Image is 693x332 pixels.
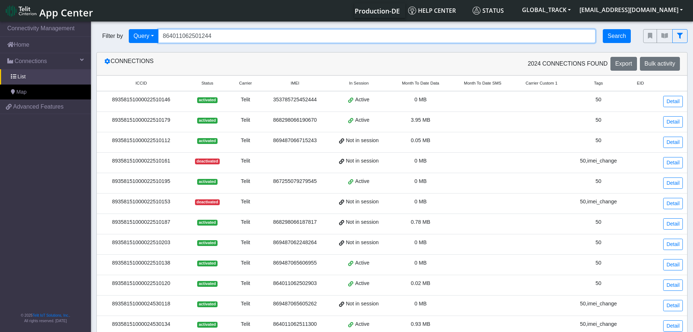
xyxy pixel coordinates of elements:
[101,239,181,247] div: 89358151000022510203
[266,239,324,247] div: 869487062248264
[195,199,220,205] span: deactivated
[234,177,258,185] div: Telit
[526,80,558,86] span: Carrier Custom 1
[197,322,217,328] span: activated
[266,116,324,124] div: 868298066190670
[405,3,470,18] a: Help center
[355,259,369,267] span: Active
[291,80,299,86] span: IMEI
[197,240,217,246] span: activated
[411,321,430,327] span: 0.93 MB
[473,7,504,15] span: Status
[615,60,632,67] span: Export
[663,239,683,250] a: Detail
[411,117,430,123] span: 3.95 MB
[574,239,623,247] div: 50
[574,198,623,206] div: 50,imei_change
[663,320,683,332] a: Detail
[197,138,217,144] span: activated
[234,259,258,267] div: Telit
[346,157,379,165] span: Not in session
[266,320,324,328] div: 864011062511300
[663,157,683,168] a: Detail
[574,300,623,308] div: 50,imei_change
[411,219,430,225] span: 0.78 MB
[234,218,258,226] div: Telit
[663,177,683,189] a: Detail
[266,177,324,185] div: 867255079279545
[101,320,181,328] div: 89358151000024530134
[663,116,683,128] a: Detail
[135,80,147,86] span: ICCID
[6,3,92,19] a: App Center
[346,218,379,226] span: Not in session
[663,259,683,270] a: Detail
[16,88,27,96] span: Map
[346,198,379,206] span: Not in session
[266,96,324,104] div: 353785725452444
[101,157,181,165] div: 89358151000022510161
[234,137,258,145] div: Telit
[346,239,379,247] span: Not in session
[234,239,258,247] div: Telit
[355,7,400,15] span: Production-DE
[197,220,217,226] span: activated
[414,158,427,164] span: 0 MB
[663,280,683,291] a: Detail
[197,301,217,307] span: activated
[33,313,69,317] a: Telit IoT Solutions, Inc.
[129,29,159,43] button: Query
[355,280,369,288] span: Active
[99,57,392,71] div: Connections
[663,218,683,230] a: Detail
[266,137,324,145] div: 869487066715243
[355,177,369,185] span: Active
[663,300,683,311] a: Detail
[349,80,369,86] span: In Session
[197,281,217,287] span: activated
[234,157,258,165] div: Telit
[414,199,427,204] span: 0 MB
[197,97,217,103] span: activated
[101,280,181,288] div: 89358151000022510120
[414,260,427,266] span: 0 MB
[610,57,637,71] button: Export
[640,57,680,71] button: Bulk activity
[574,157,623,165] div: 50,imei_change
[355,96,369,104] span: Active
[13,102,64,111] span: Advanced Features
[414,97,427,102] span: 0 MB
[346,300,379,308] span: Not in session
[346,137,379,145] span: Not in session
[518,3,575,16] button: GLOBAL_TRACK
[101,300,181,308] div: 89358151000024530118
[402,80,439,86] span: Month To Date Data
[574,218,623,226] div: 50
[574,177,623,185] div: 50
[464,80,501,86] span: Month To Date SMS
[17,73,25,81] span: List
[101,177,181,185] div: 89358151000022510195
[234,198,258,206] div: Telit
[414,239,427,245] span: 0 MB
[594,80,603,86] span: Tags
[473,7,481,15] img: status.svg
[663,137,683,148] a: Detail
[234,96,258,104] div: Telit
[197,118,217,124] span: activated
[645,60,675,67] span: Bulk activity
[234,320,258,328] div: Telit
[574,280,623,288] div: 50
[414,178,427,184] span: 0 MB
[266,300,324,308] div: 869487065605262
[101,198,181,206] div: 89358151000022510153
[574,320,623,328] div: 50,imei_change
[239,80,252,86] span: Carrier
[96,32,129,40] span: Filter by
[6,5,36,17] img: logo-telit-cinterion-gw-new.png
[408,7,416,15] img: knowledge.svg
[39,6,93,19] span: App Center
[101,96,181,104] div: 89358151000022510146
[355,320,369,328] span: Active
[355,116,369,124] span: Active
